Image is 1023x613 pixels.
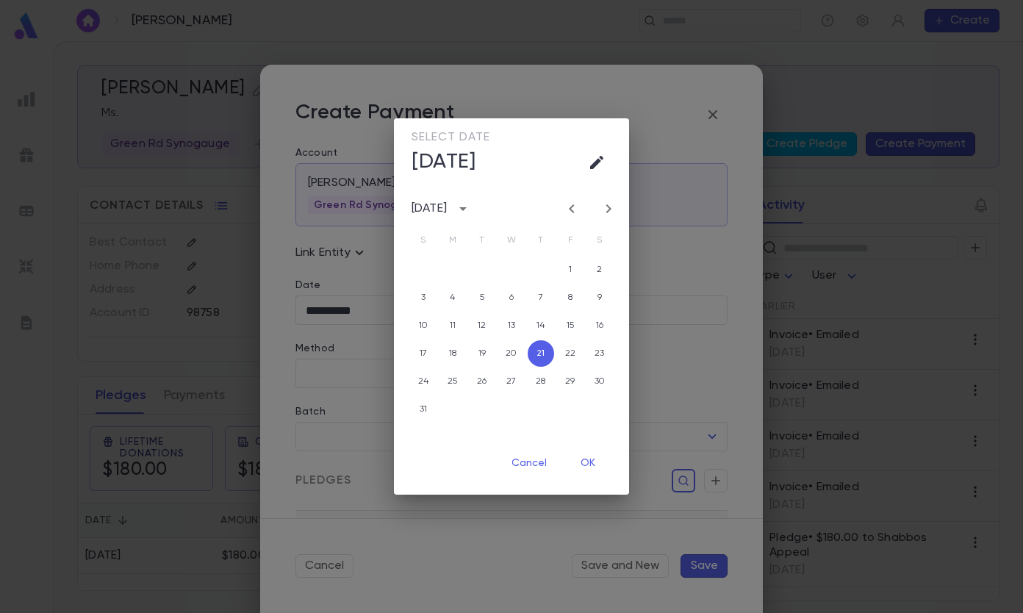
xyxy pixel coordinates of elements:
[410,340,437,367] button: 17
[586,284,613,311] button: 9
[586,312,613,339] button: 16
[469,368,495,395] button: 26
[469,340,495,367] button: 19
[410,396,437,423] button: 31
[410,368,437,395] button: 24
[498,368,525,395] button: 27
[498,340,525,367] button: 20
[586,368,613,395] button: 30
[498,226,525,255] span: Wednesday
[412,201,447,216] div: [DATE]
[557,226,584,255] span: Friday
[469,312,495,339] button: 12
[597,197,620,221] button: Next month
[498,284,525,311] button: 6
[469,226,495,255] span: Tuesday
[560,197,584,221] button: Previous month
[439,284,466,311] button: 4
[500,449,559,477] button: Cancel
[557,312,584,339] button: 15
[439,340,466,367] button: 18
[557,340,584,367] button: 22
[528,312,554,339] button: 14
[586,257,613,283] button: 2
[410,226,437,255] span: Sunday
[498,312,525,339] button: 13
[412,149,475,174] h4: [DATE]
[528,368,554,395] button: 28
[586,226,613,255] span: Saturday
[439,368,466,395] button: 25
[412,130,490,145] span: Select date
[557,284,584,311] button: 8
[564,449,611,477] button: OK
[557,368,584,395] button: 29
[469,284,495,311] button: 5
[528,340,554,367] button: 21
[451,197,475,221] button: calendar view is open, switch to year view
[439,312,466,339] button: 11
[439,226,466,255] span: Monday
[557,257,584,283] button: 1
[528,226,554,255] span: Thursday
[582,148,611,177] button: calendar view is open, go to text input view
[410,284,437,311] button: 3
[528,284,554,311] button: 7
[410,312,437,339] button: 10
[586,340,613,367] button: 23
